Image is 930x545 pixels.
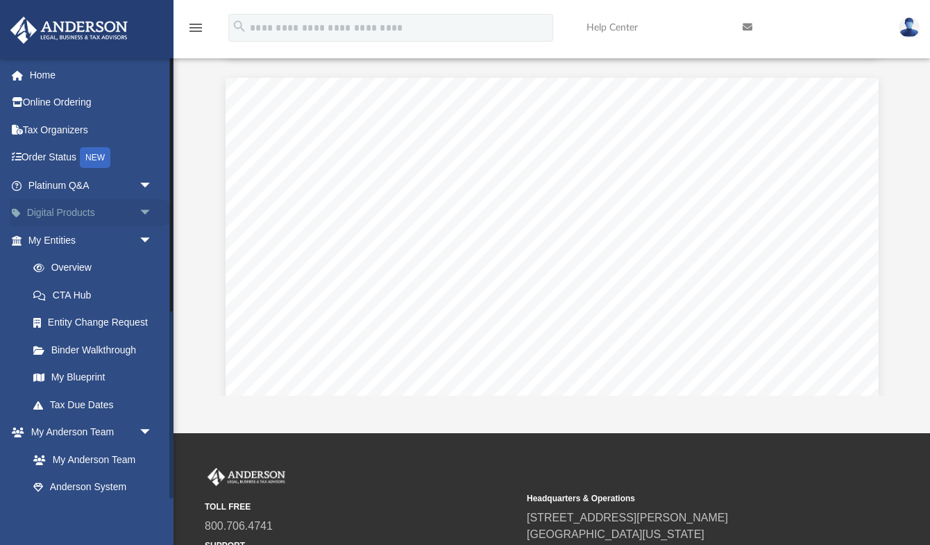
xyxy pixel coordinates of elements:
a: Tax Due Dates [19,391,174,419]
i: search [232,19,247,34]
a: Tax Organizers [10,116,174,144]
span: arrow_drop_down [139,171,167,200]
a: [STREET_ADDRESS][PERSON_NAME] [527,512,728,523]
img: Anderson Advisors Platinum Portal [205,468,288,486]
span: 6(c); Treasury Regulations Section 25.2522(c); or Treasury Regulations [450,372,795,384]
span: tribution [755,196,795,208]
span: Section 20.2055 [313,386,389,398]
a: [GEOGRAPHIC_DATA][US_STATE] [527,528,704,540]
span: ) [323,318,328,330]
span: 2(e). [393,386,415,398]
a: My Anderson Teamarrow_drop_down [10,419,167,446]
span: Regulations Section 1.170A [313,372,447,384]
a: My Anderson Team [19,446,160,473]
span: ( [313,318,317,330]
span: m [316,251,326,262]
span: Cash Flow Earnings will take into account the obligation of the Company to the payment obligation... [313,156,795,168]
span: Charitable Trust [313,345,394,357]
span: amount. The term “available cash” indicates the actual cash of the Company in checking accounts, [313,210,795,222]
span: interest to Members who hav [313,169,458,181]
a: menu [187,26,204,36]
small: TOLL FREE [205,501,517,513]
span: ) [326,251,330,262]
span: money market funds, and 90 [313,224,447,235]
a: Order StatusNEW [10,144,174,172]
a: Online Ordering [10,89,174,117]
span: Charitable Trusts [333,318,423,330]
span: arrow_drop_down [139,226,167,255]
span: day Treasury Bills. [450,224,540,235]
span: - [447,224,451,235]
span: Charity [313,278,349,290]
span: ( [313,251,317,262]
a: Overview [19,254,174,282]
span: - [389,386,394,398]
span: as used in this Agreement includes any organization of a type described in e [353,278,720,290]
span: 170(c), 2055(a), and 2522(a) of the Internal Revenue Code. [313,291,592,303]
a: Platinum Q&Aarrow_drop_down [10,171,174,199]
a: My Entitiesarrow_drop_down [10,226,174,254]
div: File preview [212,37,893,396]
span: n [316,318,323,330]
span: reasonable time to the extent that the Company does not have available cash to satisfy the dis [313,196,755,208]
a: Binder Walkthrough [19,336,174,364]
a: Entity Change Request [19,309,174,337]
span: e advanced funds to the Company as loans and the payment of any [458,169,795,181]
span: ach of Sections [722,278,795,290]
div: Preview [212,1,893,396]
a: 800.706.4741 [205,520,273,532]
a: CTA Hub [19,281,174,309]
small: Headquarters & Operations [527,492,839,505]
span: as used in this Agreement includes any charitable remainder trust created under [398,345,794,357]
i: menu [187,19,204,36]
span: arrow_drop_down [139,419,167,447]
span: Charity [337,251,375,262]
span: guaranteed payment obligations of the Company. The distribution of earnings may be deferred for a [313,183,795,195]
a: Anderson System [19,473,167,501]
a: My Blueprint [19,364,167,392]
img: User Pic [899,17,920,37]
a: Home [10,61,174,89]
span: Section 664 of the Internal Revenue Code or any [313,359,560,371]
a: Digital Productsarrow_drop_down [10,199,174,227]
div: NEW [80,147,110,168]
img: Anderson Advisors Platinum Portal [6,17,132,44]
span: charitable income trust created under Treasury [566,359,795,371]
div: Document Viewer [212,37,893,396]
span: arrow_drop_down [139,199,167,228]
